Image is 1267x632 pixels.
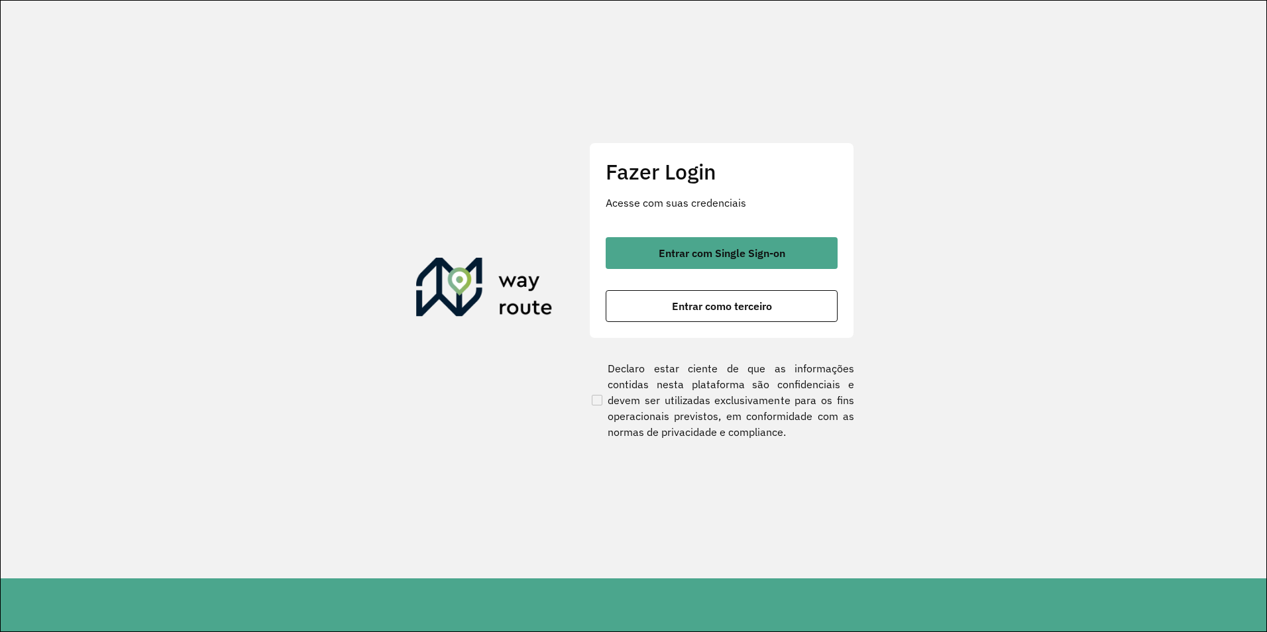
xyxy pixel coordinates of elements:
[416,258,553,321] img: Roteirizador AmbevTech
[606,159,838,184] h2: Fazer Login
[672,301,772,311] span: Entrar como terceiro
[606,290,838,322] button: button
[606,195,838,211] p: Acesse com suas credenciais
[606,237,838,269] button: button
[659,248,785,258] span: Entrar com Single Sign-on
[589,360,854,440] label: Declaro estar ciente de que as informações contidas nesta plataforma são confidenciais e devem se...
